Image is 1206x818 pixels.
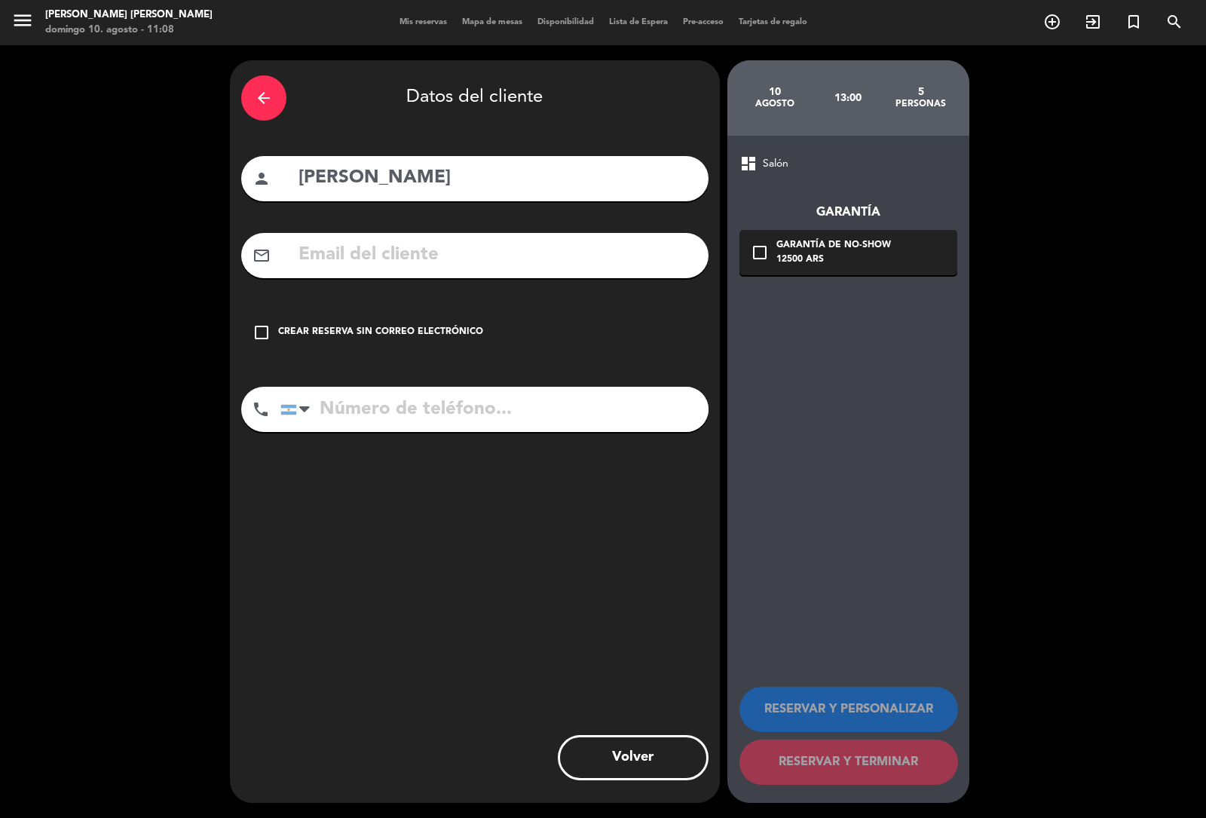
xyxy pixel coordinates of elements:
button: Volver [558,735,709,780]
div: Argentina: +54 [281,388,316,431]
span: Lista de Espera [601,18,675,26]
button: menu [11,9,34,37]
i: turned_in_not [1125,13,1143,31]
i: check_box_outline_blank [253,323,271,342]
div: 5 [884,86,957,98]
i: mail_outline [253,247,271,265]
div: 13:00 [811,72,884,124]
i: check_box_outline_blank [751,244,769,262]
i: exit_to_app [1084,13,1102,31]
div: Datos del cliente [241,72,709,124]
span: Disponibilidad [530,18,601,26]
span: Salón [763,155,788,173]
div: Garantía [739,203,957,222]
input: Email del cliente [297,240,697,271]
button: RESERVAR Y TERMINAR [739,740,958,785]
span: Mis reservas [392,18,455,26]
span: Mapa de mesas [455,18,530,26]
div: 10 [739,86,812,98]
div: agosto [739,98,812,110]
div: Garantía de no-show [776,238,891,253]
i: search [1165,13,1183,31]
i: phone [252,400,270,418]
div: 12500 ARS [776,253,891,268]
input: Nombre del cliente [297,163,697,194]
div: Crear reserva sin correo electrónico [278,325,483,340]
div: personas [884,98,957,110]
div: domingo 10. agosto - 11:08 [45,23,213,38]
button: RESERVAR Y PERSONALIZAR [739,687,958,732]
input: Número de teléfono... [280,387,709,432]
span: Tarjetas de regalo [731,18,815,26]
i: menu [11,9,34,32]
span: dashboard [739,155,758,173]
div: [PERSON_NAME] [PERSON_NAME] [45,8,213,23]
span: Pre-acceso [675,18,731,26]
i: person [253,170,271,188]
i: add_circle_outline [1043,13,1061,31]
i: arrow_back [255,89,273,107]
